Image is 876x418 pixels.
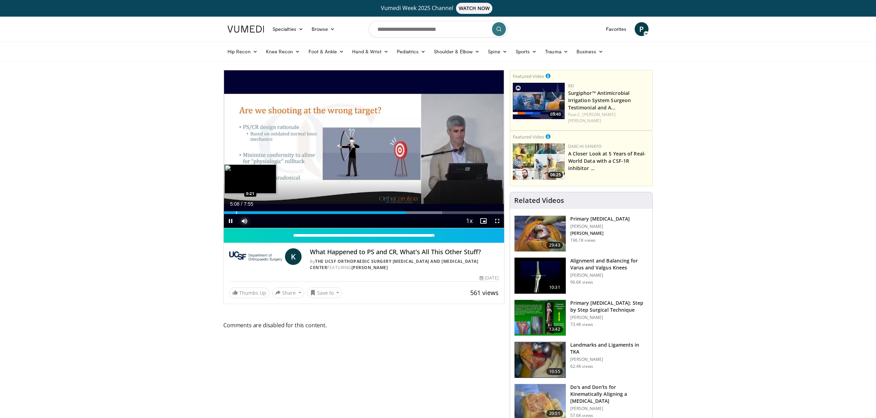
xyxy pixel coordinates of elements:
[513,143,565,180] a: 06:25
[285,248,302,265] a: K
[470,288,499,297] span: 561 views
[568,143,601,149] a: Daiichi-Sankyo
[570,322,593,327] p: 73.4K views
[568,112,616,124] a: C. [PERSON_NAME] [PERSON_NAME]
[513,143,565,180] img: 93c22cae-14d1-47f0-9e4a-a244e824b022.png.150x105_q85_crop-smart_upscale.jpg
[463,214,476,228] button: Playback Rate
[430,45,484,59] a: Shoulder & Elbow
[224,70,504,228] video-js: Video Player
[572,45,608,59] a: Business
[514,257,648,294] a: 10:31 Alignment and Balancing for Varus and Valgus Knees [PERSON_NAME] 96.6K views
[570,364,593,369] p: 62.4K views
[513,83,565,119] img: 70422da6-974a-44ac-bf9d-78c82a89d891.150x105_q85_crop-smart_upscale.jpg
[238,214,251,228] button: Mute
[369,21,507,37] input: Search topics, interventions
[262,45,304,59] a: Knee Recon
[229,248,282,265] img: The UCSF Orthopaedic Surgery Arthritis and Joint Replacement Center
[310,248,498,256] h4: What Happened to PS and CR, What's All This Other Stuff?
[230,201,239,207] span: 5:08
[570,215,630,222] h3: Primary [MEDICAL_DATA]
[602,22,631,36] a: Favorites
[223,45,262,59] a: Hip Recon
[484,45,511,59] a: Spine
[456,3,493,14] span: WATCH NOW
[514,300,648,336] a: 13:42 Primary [MEDICAL_DATA]: Step by Step Surgical Technique [PERSON_NAME] 73.4K views
[272,287,304,298] button: Share
[570,300,648,313] h3: Primary [MEDICAL_DATA]: Step by Step Surgical Technique
[351,265,388,270] a: [PERSON_NAME]
[268,22,307,36] a: Specialties
[570,341,648,355] h3: Landmarks and Ligaments in TKA
[546,368,563,375] span: 10:55
[568,90,631,111] a: Surgiphor™ Antimicrobial Irrigation System Surgeon Testimonial and A…
[224,164,276,194] img: image.jpeg
[514,196,564,205] h4: Related Videos
[310,258,478,270] a: The UCSF Orthopaedic Surgery [MEDICAL_DATA] and [MEDICAL_DATA] Center
[570,357,648,362] p: [PERSON_NAME]
[635,22,649,36] a: P
[393,45,430,59] a: Pediatrics
[515,216,566,252] img: 297061_3.png.150x105_q85_crop-smart_upscale.jpg
[307,287,342,298] button: Save to
[223,321,504,330] span: Comments are disabled for this content.
[570,315,648,320] p: [PERSON_NAME]
[480,275,498,281] div: [DATE]
[241,201,242,207] span: /
[546,242,563,249] span: 29:43
[570,231,630,236] p: [PERSON_NAME]
[541,45,572,59] a: Trauma
[548,172,563,178] span: 06:25
[304,45,348,59] a: Foot & Ankle
[224,214,238,228] button: Pause
[348,45,393,59] a: Hand & Wrist
[227,26,264,33] img: VuMedi Logo
[568,83,574,89] a: BD
[244,201,253,207] span: 7:55
[515,300,566,336] img: oa8B-rsjN5HfbTbX5hMDoxOjB1O5lLKx_1.150x105_q85_crop-smart_upscale.jpg
[224,211,504,214] div: Progress Bar
[568,112,650,124] div: Feat.
[513,83,565,119] a: 03:40
[570,273,648,278] p: [PERSON_NAME]
[229,287,269,298] a: Thumbs Up
[515,258,566,294] img: 38523_0000_3.png.150x105_q85_crop-smart_upscale.jpg
[515,342,566,378] img: 88434a0e-b753-4bdd-ac08-0695542386d5.150x105_q85_crop-smart_upscale.jpg
[568,150,646,171] a: A Closer Look at 5 Years of Real-World Data with a CSF-1R inhibitor …
[570,384,648,404] h3: Do's and Don'ts for Kinematically Aligning a [MEDICAL_DATA]
[570,279,593,285] p: 96.6K views
[570,406,648,411] p: [PERSON_NAME]
[570,224,630,229] p: [PERSON_NAME]
[548,111,563,117] span: 03:40
[307,22,339,36] a: Browse
[490,214,504,228] button: Fullscreen
[570,257,648,271] h3: Alignment and Balancing for Varus and Valgus Knees
[310,258,498,271] div: By FEATURING
[570,238,596,243] p: 196.1K views
[476,214,490,228] button: Enable picture-in-picture mode
[513,134,544,140] small: Featured Video
[229,3,647,14] a: Vumedi Week 2025 ChannelWATCH NOW
[546,326,563,333] span: 13:42
[514,215,648,252] a: 29:43 Primary [MEDICAL_DATA] [PERSON_NAME] [PERSON_NAME] 196.1K views
[546,284,563,291] span: 10:31
[513,73,544,79] small: Featured Video
[514,341,648,378] a: 10:55 Landmarks and Ligaments in TKA [PERSON_NAME] 62.4K views
[511,45,541,59] a: Sports
[546,410,563,417] span: 20:51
